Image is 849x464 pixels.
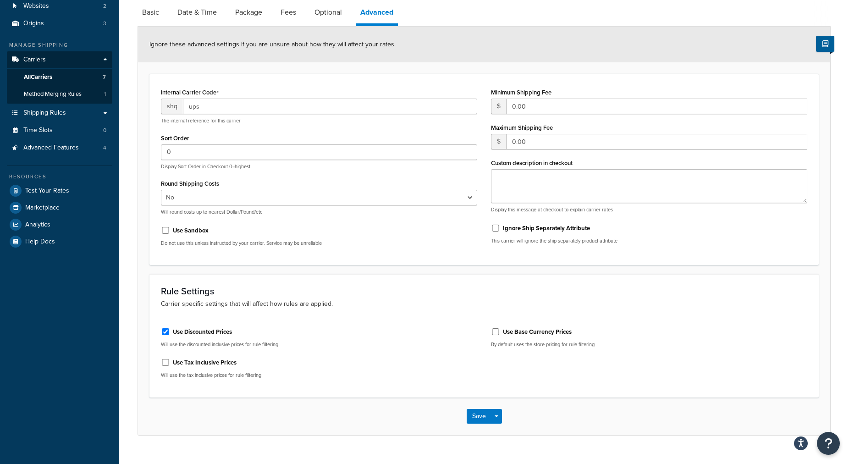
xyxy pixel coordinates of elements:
p: Display this message at checkout to explain carrier rates [491,206,807,213]
span: Help Docs [25,238,55,246]
span: Marketplace [25,204,60,212]
p: By default uses the store pricing for rule filtering [491,341,807,348]
a: Fees [276,1,301,23]
span: 1 [104,90,106,98]
span: Method Merging Rules [24,90,82,98]
label: Use Sandbox [173,226,209,235]
a: Method Merging Rules1 [7,86,112,103]
p: Carrier specific settings that will affect how rules are applied. [161,299,807,309]
a: Time Slots0 [7,122,112,139]
a: Basic [138,1,164,23]
span: 3 [103,20,106,28]
label: Use Tax Inclusive Prices [173,359,237,367]
a: Test Your Rates [7,182,112,199]
a: Help Docs [7,233,112,250]
h3: Rule Settings [161,286,807,296]
label: Internal Carrier Code [161,89,219,96]
label: Minimum Shipping Fee [491,89,551,96]
p: Will round costs up to nearest Dollar/Pound/etc [161,209,477,215]
a: Advanced [356,1,398,26]
span: 7 [103,73,106,81]
a: Analytics [7,216,112,233]
a: Origins3 [7,15,112,32]
a: Advanced Features4 [7,139,112,156]
div: Manage Shipping [7,41,112,49]
a: Carriers [7,51,112,68]
label: Ignore Ship Separately Attribute [503,224,590,232]
a: Optional [310,1,347,23]
span: $ [491,134,506,149]
label: Use Discounted Prices [173,328,232,336]
span: shq [161,99,183,114]
span: Analytics [25,221,50,229]
a: AllCarriers7 [7,69,112,86]
a: Marketplace [7,199,112,216]
span: $ [491,99,506,114]
span: 2 [103,2,106,10]
button: Open Resource Center [817,432,840,455]
span: 0 [103,127,106,134]
li: Method Merging Rules [7,86,112,103]
p: Display Sort Order in Checkout 0=highest [161,163,477,170]
span: Ignore these advanced settings if you are unsure about how they will affect your rates. [149,39,396,49]
a: Shipping Rules [7,105,112,122]
span: Websites [23,2,49,10]
a: Package [231,1,267,23]
label: Round Shipping Costs [161,180,219,187]
span: Test Your Rates [25,187,69,195]
span: Shipping Rules [23,109,66,117]
p: Will use the tax inclusive prices for rule filtering [161,372,477,379]
div: Resources [7,173,112,181]
label: Custom description in checkout [491,160,573,166]
button: Save [467,409,491,424]
span: Origins [23,20,44,28]
li: Advanced Features [7,139,112,156]
p: This carrier will ignore the ship separately product attribute [491,238,807,244]
p: Do not use this unless instructed by your carrier. Service may be unreliable [161,240,477,247]
span: 4 [103,144,106,152]
span: Time Slots [23,127,53,134]
label: Use Base Currency Prices [503,328,572,336]
li: Origins [7,15,112,32]
label: Sort Order [161,135,189,142]
span: Advanced Features [23,144,79,152]
p: The internal reference for this carrier [161,117,477,124]
a: Date & Time [173,1,221,23]
span: All Carriers [24,73,52,81]
li: Time Slots [7,122,112,139]
label: Maximum Shipping Fee [491,124,553,131]
button: Show Help Docs [816,36,834,52]
span: Carriers [23,56,46,64]
li: Carriers [7,51,112,104]
p: Will use the discounted inclusive prices for rule filtering [161,341,477,348]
